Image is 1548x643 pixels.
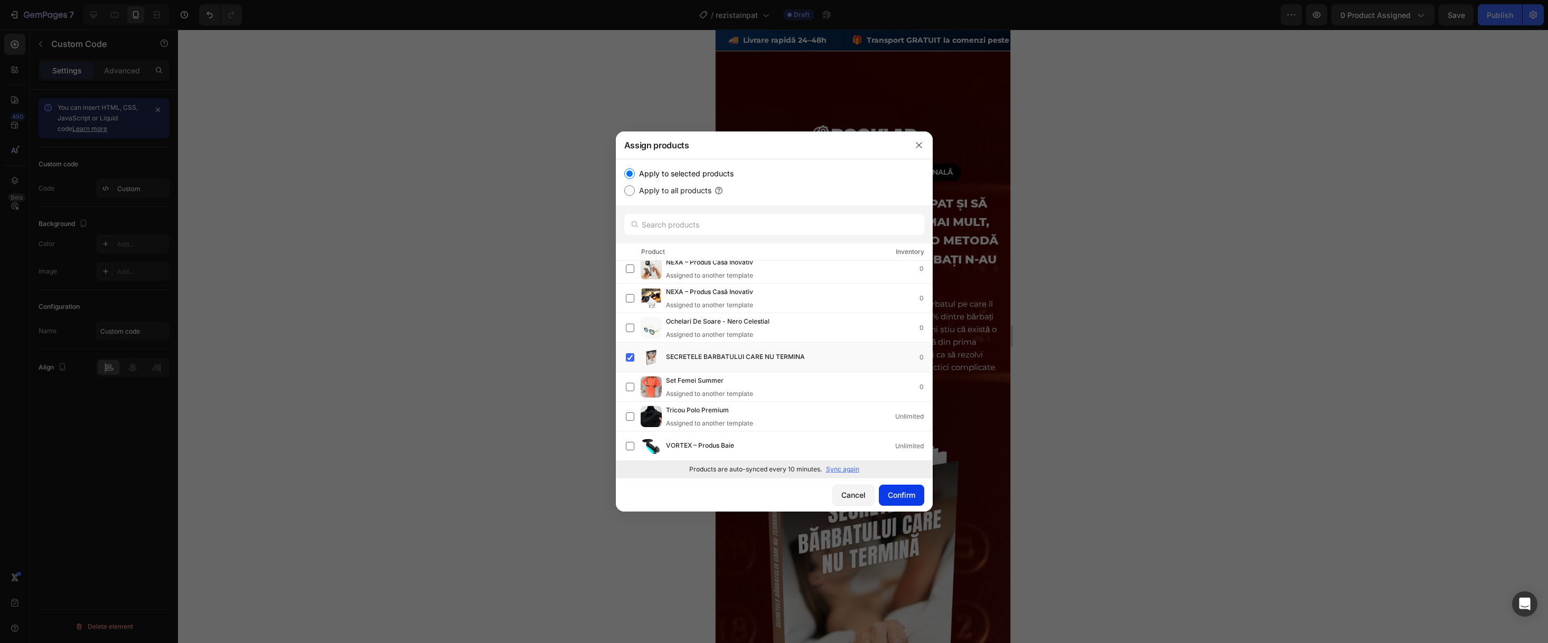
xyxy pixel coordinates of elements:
div: Confirm [888,489,915,500]
div: 0 [920,293,932,304]
div: 0 [920,352,932,363]
span: NEXA – Produs Casă Inovativ [666,287,753,298]
span: Tricou Polo Premium [666,405,729,417]
img: product-img [641,317,662,338]
button: Cancel [832,485,875,506]
div: Assigned to another template [666,330,786,339]
div: Assigned to another template [666,271,770,280]
span: SECRETELE BARBATULUI CARE NU TERMINA [666,352,805,363]
button: Confirm [879,485,924,506]
img: product-img [641,376,662,398]
img: product-img [641,436,662,457]
div: /> [616,159,933,478]
div: Cancel [841,489,866,500]
img: product-img [641,288,662,309]
p: Dacă termini prea repede și simți că nu mai ești bărbatul pe care îl vrei în dormitor, stai liniș... [11,268,284,344]
img: product-img [641,347,662,368]
img: product-img [641,406,662,427]
img: product-img [641,258,662,279]
div: Product [641,247,665,257]
img: BookLab Logo [88,89,206,121]
span: VORTEX – Produs Baie [666,440,734,452]
div: Assign products [616,131,905,159]
div: 0 [920,263,932,274]
span: NEXA – Produs Casă Inovativ [666,257,753,269]
div: Unlimited [895,441,932,451]
input: Search products [624,214,924,235]
label: Apply to selected products [635,167,734,180]
p: Sync again [826,465,859,474]
label: Apply to all products [635,184,711,197]
div: Unlimited [895,411,932,422]
p: Products are auto-synced every 10 minutes. [689,465,822,474]
div: Inventory [896,247,924,257]
div: Assigned to another template [666,419,753,428]
h2: Cum să preiei controlul în pat și să reziști [DATE] până la 7 ori mai mult, fără pastile, fără ru... [11,165,284,258]
div: Assigned to another template [666,389,753,399]
div: #1 BEST SELLER - DEZVOLTARE PERSONALĂ [50,134,246,152]
div: 0 [920,323,932,333]
span: ⬤ [58,138,67,147]
div: 0 [920,382,932,392]
span: Ochelari De Soare - Nero Celestial [666,316,770,328]
div: Open Intercom Messenger [1512,591,1537,617]
div: Assigned to another template [666,300,770,310]
span: Set Femei Summer [666,375,724,387]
